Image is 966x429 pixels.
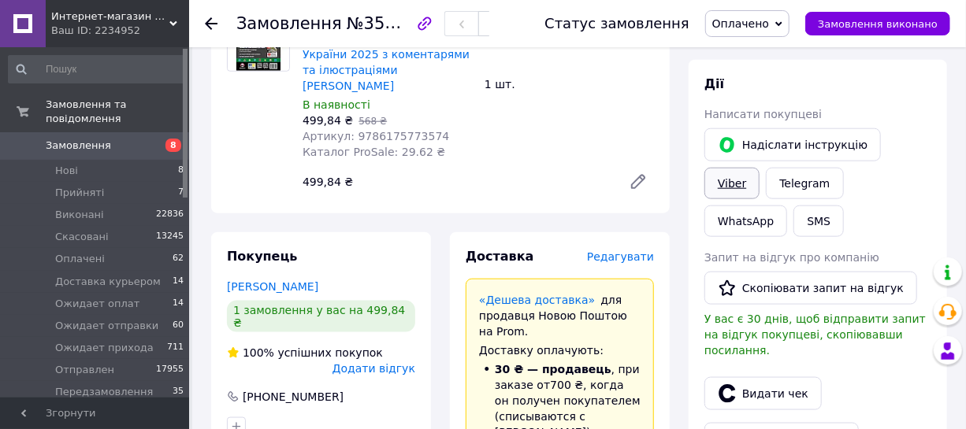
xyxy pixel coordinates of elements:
span: Замовлення [46,139,111,153]
div: Статус замовлення [544,16,689,31]
span: У вас є 30 днів, щоб відправити запит на відгук покупцеві, скопіювавши посилання. [704,313,926,357]
div: успішних покупок [227,345,383,361]
span: 17955 [156,363,184,377]
span: Додати відгук [333,362,415,375]
span: 711 [167,341,184,355]
span: 499,84 ₴ [303,114,353,127]
div: 1 замовлення у вас на 499,84 ₴ [227,301,415,332]
span: 35 [173,385,184,399]
input: Пошук [8,55,185,83]
span: 8 [178,164,184,178]
span: 8 [165,139,181,152]
span: Каталог ProSale: 29.62 ₴ [303,146,445,158]
span: 14 [173,297,184,311]
span: 22836 [156,208,184,222]
a: Telegram [766,168,843,199]
span: Написати покупцеві [704,108,822,120]
span: Замовлення [236,14,342,33]
span: Доставка курьером [55,275,161,289]
span: Ожидает отправки [55,319,158,333]
a: «Дешева доставка» [479,294,595,306]
div: 499,84 ₴ [296,171,616,193]
span: Оплачено [712,17,769,30]
span: Покупець [227,249,298,264]
button: Надіслати інструкцію [704,128,881,161]
span: 100% [243,346,274,359]
a: Редагувати [622,166,654,198]
span: В наявності [303,98,370,111]
span: Доставка [466,249,534,264]
span: 60 [173,319,184,333]
a: [PERSON_NAME] [227,280,318,293]
span: Запит на відгук про компанію [704,251,879,264]
span: 14 [173,275,184,289]
span: Дії [704,76,724,91]
span: 62 [173,252,184,266]
div: 1 шт. [478,73,660,95]
span: 13245 [156,230,184,244]
a: Viber [704,168,760,199]
span: Замовлення виконано [818,18,938,30]
span: Редагувати [587,250,654,263]
span: Артикул: 9786175773574 [303,130,449,142]
span: 30 ₴ — продавець [495,363,611,375]
span: Виконані [55,208,104,222]
div: Ваш ID: 2234952 [51,24,189,38]
span: Скасовані [55,230,109,244]
button: Замовлення виконано [805,12,950,35]
div: Доставку оплачують: [479,342,641,358]
span: Отправлен [55,363,114,377]
span: №356897074 [347,13,459,33]
span: 7 [178,186,184,200]
span: Замовлення та повідомлення [46,98,189,126]
span: Нові [55,164,78,178]
div: для продавця Новою Поштою на Prom. [479,292,641,339]
button: Скопіювати запит на відгук [704,272,917,305]
a: WhatsApp [704,205,787,237]
span: 568 ₴ [359,116,387,127]
button: Видати чек [704,377,822,410]
span: Оплачені [55,252,105,266]
span: Ожидает оплат [55,297,139,311]
span: Передзамовлення [55,385,153,399]
span: Ожидает прихода [55,341,154,355]
span: Прийняті [55,186,104,200]
button: SMS [793,205,844,237]
div: [PHONE_NUMBER] [241,389,345,405]
span: Интернет-магазин "КНИЖЕЧКА" [51,9,169,24]
div: Повернутися назад [205,16,217,31]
